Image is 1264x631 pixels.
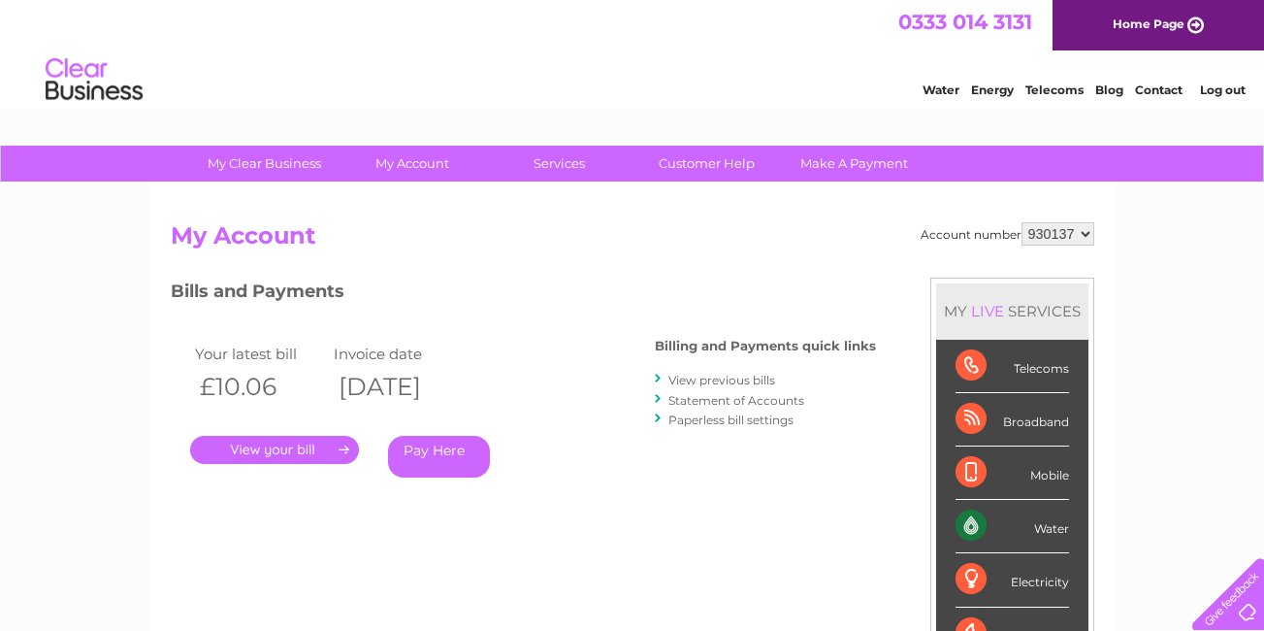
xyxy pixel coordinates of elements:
div: Water [956,500,1069,553]
a: View previous bills [668,373,775,387]
a: Log out [1200,83,1246,97]
th: £10.06 [190,367,330,407]
a: Pay Here [388,436,490,478]
a: Paperless bill settings [668,413,794,427]
div: Account number [921,222,1094,246]
h2: My Account [171,222,1094,259]
a: Make A Payment [774,146,934,182]
a: Statement of Accounts [668,393,804,408]
div: Broadband [956,393,1069,447]
div: Electricity [956,553,1069,607]
a: My Account [332,146,492,182]
th: [DATE] [329,367,469,407]
a: Blog [1095,83,1123,97]
a: Contact [1135,83,1183,97]
a: My Clear Business [184,146,344,182]
img: logo.png [45,50,144,110]
h3: Bills and Payments [171,278,876,312]
a: Water [923,83,959,97]
a: 0333 014 3131 [898,10,1032,34]
a: Customer Help [627,146,787,182]
a: . [190,436,359,464]
div: Telecoms [956,340,1069,393]
div: Mobile [956,447,1069,500]
div: LIVE [967,302,1008,320]
div: MY SERVICES [936,283,1088,339]
a: Services [479,146,639,182]
div: Clear Business is a trading name of Verastar Limited (registered in [GEOGRAPHIC_DATA] No. 3667643... [175,11,1091,94]
h4: Billing and Payments quick links [655,339,876,353]
a: Energy [971,83,1014,97]
td: Your latest bill [190,341,330,367]
td: Invoice date [329,341,469,367]
a: Telecoms [1025,83,1084,97]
